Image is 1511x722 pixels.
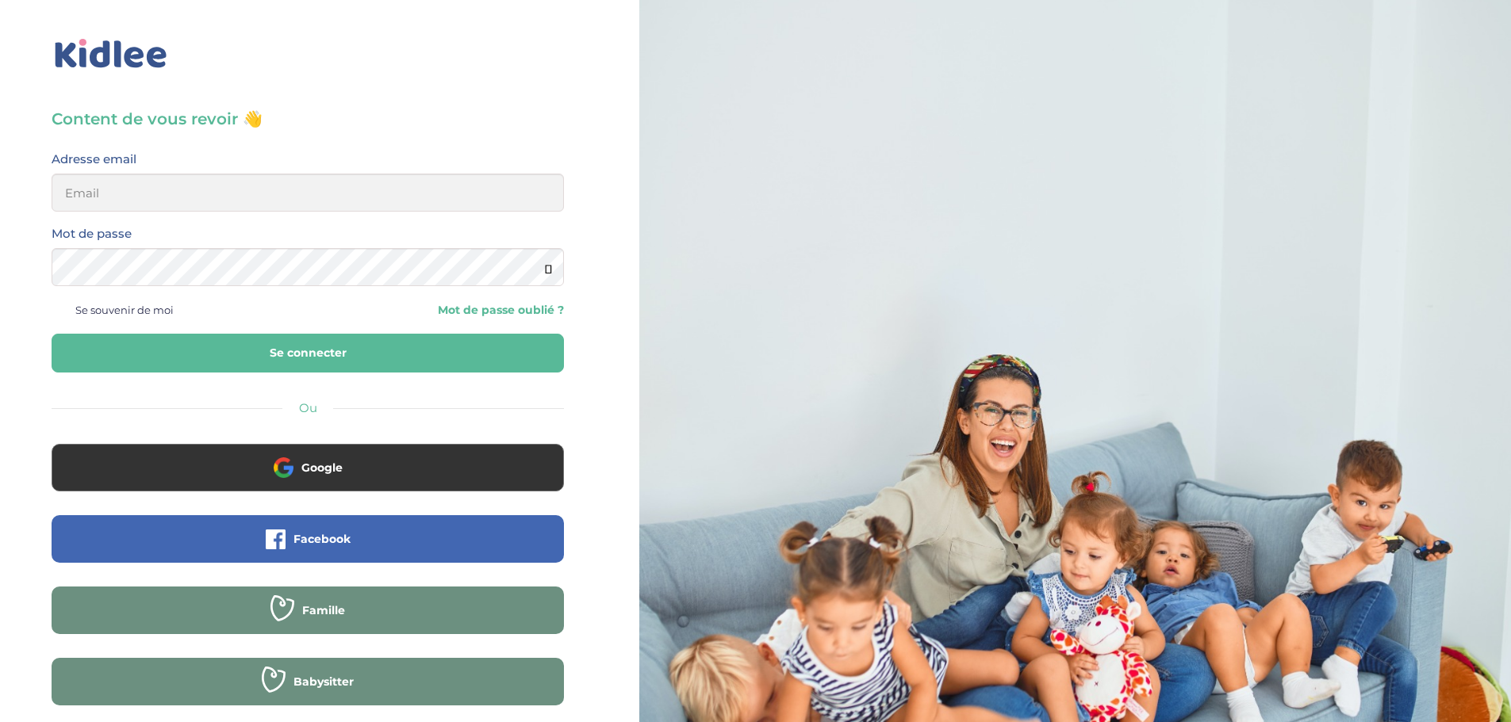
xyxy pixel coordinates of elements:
[293,531,351,547] span: Facebook
[52,613,564,628] a: Famille
[320,303,564,318] a: Mot de passe oublié ?
[301,460,343,476] span: Google
[52,444,564,491] button: Google
[52,471,564,486] a: Google
[52,658,564,705] button: Babysitter
[52,108,564,130] h3: Content de vous revoir 👋
[52,515,564,563] button: Facebook
[52,334,564,372] button: Se connecter
[293,674,354,690] span: Babysitter
[52,586,564,634] button: Famille
[52,685,564,700] a: Babysitter
[52,36,171,72] img: logo_kidlee_bleu
[75,300,174,320] span: Se souvenir de moi
[274,457,293,477] img: google.png
[52,149,136,170] label: Adresse email
[266,529,286,549] img: facebook.png
[52,174,564,212] input: Email
[52,223,132,244] label: Mot de passe
[52,542,564,557] a: Facebook
[299,400,317,415] span: Ou
[302,602,345,618] span: Famille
